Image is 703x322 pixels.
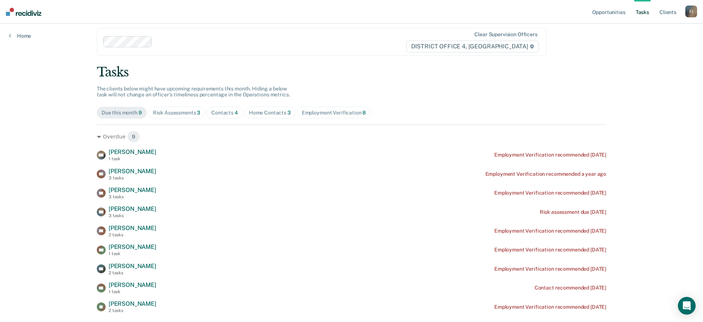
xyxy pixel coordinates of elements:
[139,110,142,116] span: 9
[494,152,606,158] div: Employment Verification recommended [DATE]
[109,194,156,199] div: 3 tasks
[9,32,31,39] a: Home
[109,156,156,161] div: 1 task
[235,110,238,116] span: 4
[153,110,201,116] div: Risk Assessments
[249,110,291,116] div: Home Contacts
[109,168,156,175] span: [PERSON_NAME]
[197,110,200,116] span: 3
[97,65,606,80] div: Tasks
[109,148,156,155] span: [PERSON_NAME]
[109,251,156,256] div: 1 task
[109,243,156,250] span: [PERSON_NAME]
[109,175,156,181] div: 3 tasks
[494,266,606,272] div: Employment Verification recommended [DATE]
[109,186,156,193] span: [PERSON_NAME]
[109,205,156,212] span: [PERSON_NAME]
[685,6,697,17] div: F J
[109,213,156,218] div: 3 tasks
[127,131,140,143] span: 9
[494,228,606,234] div: Employment Verification recommended [DATE]
[109,232,156,237] div: 2 tasks
[406,41,539,52] span: DISTRICT OFFICE 4, [GEOGRAPHIC_DATA]
[540,209,606,215] div: Risk assessment due [DATE]
[109,263,156,270] span: [PERSON_NAME]
[535,285,606,291] div: Contact recommended [DATE]
[494,190,606,196] div: Employment Verification recommended [DATE]
[474,31,537,38] div: Clear supervision officers
[287,110,291,116] span: 3
[109,270,156,275] div: 2 tasks
[678,297,696,315] div: Open Intercom Messenger
[109,308,156,313] div: 2 tasks
[494,304,606,310] div: Employment Verification recommended [DATE]
[302,110,366,116] div: Employment Verification
[685,6,697,17] button: FJ
[109,300,156,307] span: [PERSON_NAME]
[102,110,142,116] div: Due this month
[6,8,41,16] img: Recidiviz
[109,281,156,288] span: [PERSON_NAME]
[109,225,156,232] span: [PERSON_NAME]
[109,289,156,294] div: 1 task
[362,110,366,116] span: 8
[211,110,238,116] div: Contacts
[97,131,606,143] div: Overdue 9
[485,171,607,177] div: Employment Verification recommended a year ago
[494,247,606,253] div: Employment Verification recommended [DATE]
[97,86,290,98] span: The clients below might have upcoming requirements this month. Hiding a below task will not chang...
